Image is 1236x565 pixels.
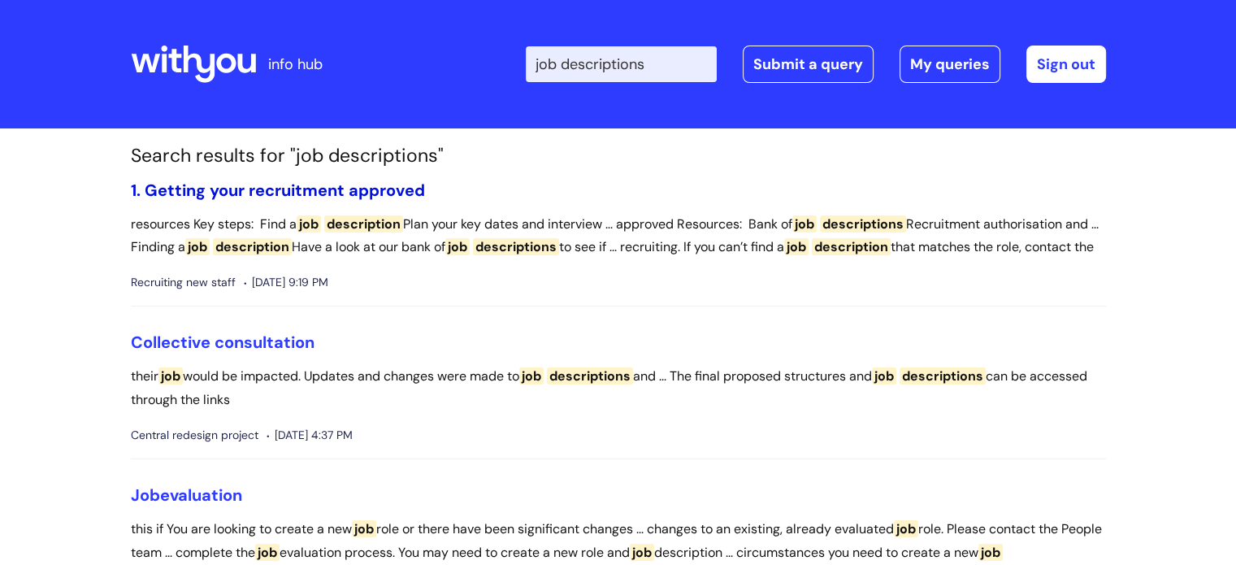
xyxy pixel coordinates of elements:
span: job [158,367,183,385]
a: Jobevaluation [131,485,242,506]
span: Job [131,485,160,506]
a: Sign out [1026,46,1106,83]
span: descriptions [900,367,986,385]
input: Search [526,46,717,82]
span: descriptions [547,367,633,385]
span: descriptions [820,215,906,233]
span: descriptions [473,238,559,255]
span: job [297,215,321,233]
span: job [519,367,544,385]
span: job [872,367,896,385]
span: job [630,544,654,561]
span: [DATE] 9:19 PM [244,272,328,293]
a: Submit a query [743,46,874,83]
span: job [352,520,376,537]
span: job [445,238,470,255]
p: their would be impacted. Updates and changes were made to and ... The final proposed structures a... [131,365,1106,412]
a: My queries [900,46,1000,83]
span: job [894,520,918,537]
span: [DATE] 4:37 PM [267,425,353,445]
p: info hub [268,51,323,77]
a: Collective consultation [131,332,314,353]
span: job [792,215,817,233]
span: Recruiting new staff [131,272,236,293]
span: job [784,238,809,255]
h1: Search results for "job descriptions" [131,145,1106,167]
span: description [213,238,292,255]
span: description [324,215,403,233]
span: job [185,238,210,255]
span: description [812,238,891,255]
div: | - [526,46,1106,83]
a: 1. Getting your recruitment approved [131,180,425,201]
span: job [978,544,1003,561]
span: Central redesign project [131,425,258,445]
span: job [255,544,280,561]
p: resources Key steps: Find a Plan your key dates and interview ... approved Resources: Bank of Rec... [131,213,1106,260]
